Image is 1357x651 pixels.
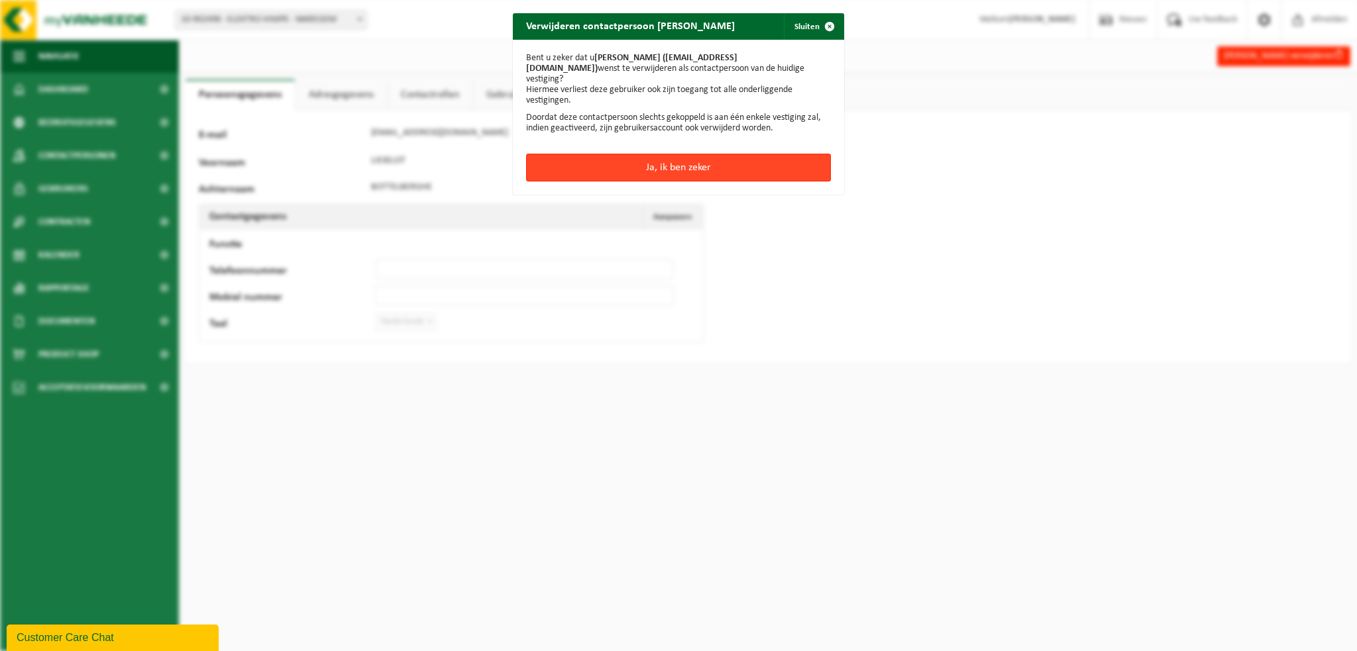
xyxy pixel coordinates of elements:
iframe: chat widget [7,622,221,651]
strong: [PERSON_NAME] ([EMAIL_ADDRESS][DOMAIN_NAME]) [526,53,737,74]
p: Bent u zeker dat u wenst te verwijderen als contactpersoon van de huidige vestiging? Hiermee verl... [526,53,831,106]
button: Sluiten [784,13,843,40]
h2: Verwijderen contactpersoon [PERSON_NAME] [513,13,748,38]
button: Ja, ik ben zeker [526,154,831,181]
p: Doordat deze contactpersoon slechts gekoppeld is aan één enkele vestiging zal, indien geactiveerd... [526,113,831,134]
